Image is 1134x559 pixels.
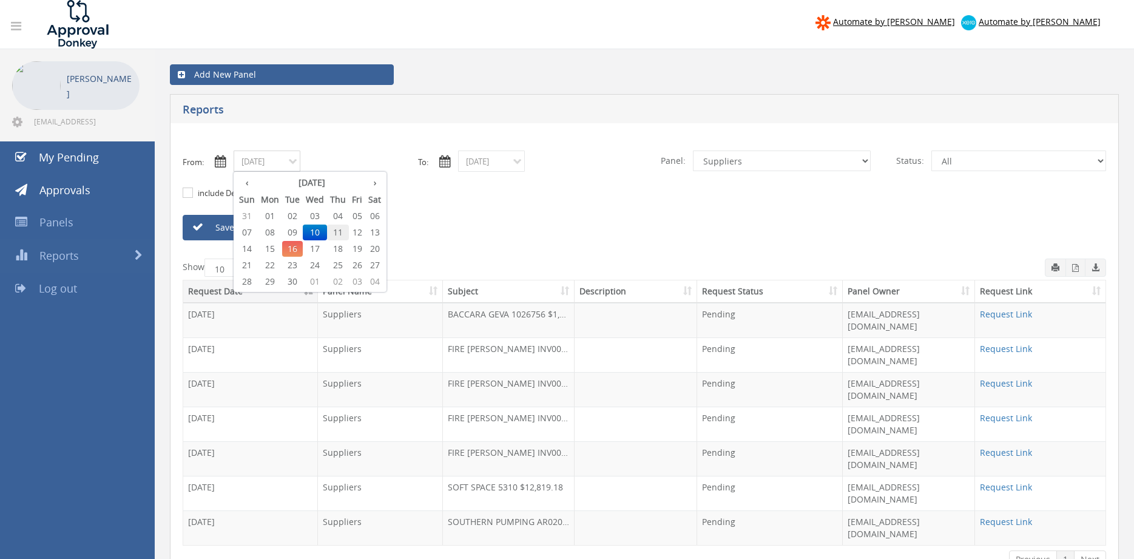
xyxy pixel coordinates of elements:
[282,274,303,290] span: 30
[365,257,384,273] span: 27
[443,510,575,545] td: SOUTHERN PUMPING AR020094 $4,628.93
[349,191,365,208] th: Fri
[843,280,975,303] th: Panel Owner: activate to sort column ascending
[183,303,318,337] td: [DATE]
[236,174,258,191] th: ‹
[980,378,1032,389] a: Request Link
[236,257,258,273] span: 21
[443,303,575,337] td: BACCARA GEVA 1026756 $1,362.90
[349,274,365,290] span: 03
[327,257,349,273] span: 25
[980,447,1032,458] a: Request Link
[843,510,975,545] td: [EMAIL_ADDRESS][DOMAIN_NAME]
[365,208,384,224] span: 06
[349,241,365,257] span: 19
[183,280,318,303] th: Request Date: activate to sort column descending
[318,303,443,337] td: Suppliers
[258,241,282,257] span: 15
[183,104,831,119] h5: Reports
[365,174,384,191] th: ›
[443,280,575,303] th: Subject: activate to sort column ascending
[282,241,303,257] span: 16
[258,274,282,290] span: 29
[183,372,318,407] td: [DATE]
[318,510,443,545] td: Suppliers
[443,372,575,407] td: FIRE [PERSON_NAME] INV000202519 $39.60
[183,476,318,510] td: [DATE]
[327,191,349,208] th: Thu
[183,510,318,545] td: [DATE]
[443,337,575,372] td: FIRE [PERSON_NAME] INV000202517 $39.60
[39,215,73,229] span: Panels
[443,476,575,510] td: SOFT SPACE 5310 $12,819.18
[258,174,365,191] th: [DATE]
[183,337,318,372] td: [DATE]
[697,407,843,441] td: Pending
[39,281,77,296] span: Log out
[236,225,258,240] span: 07
[303,257,327,273] span: 24
[258,208,282,224] span: 01
[282,225,303,240] span: 09
[418,157,428,168] label: To:
[236,241,258,257] span: 14
[815,15,831,30] img: zapier-logomark.png
[980,308,1032,320] a: Request Link
[843,303,975,337] td: [EMAIL_ADDRESS][DOMAIN_NAME]
[349,208,365,224] span: 05
[889,151,931,171] span: Status:
[653,151,693,171] span: Panel:
[327,208,349,224] span: 04
[843,407,975,441] td: [EMAIL_ADDRESS][DOMAIN_NAME]
[39,150,99,164] span: My Pending
[980,412,1032,424] a: Request Link
[365,225,384,240] span: 13
[318,441,443,476] td: Suppliers
[327,274,349,290] span: 02
[975,280,1105,303] th: Request Link: activate to sort column ascending
[979,16,1101,27] span: Automate by [PERSON_NAME]
[318,372,443,407] td: Suppliers
[843,372,975,407] td: [EMAIL_ADDRESS][DOMAIN_NAME]
[258,225,282,240] span: 08
[318,337,443,372] td: Suppliers
[282,257,303,273] span: 23
[961,15,976,30] img: xero-logo.png
[303,274,327,290] span: 01
[183,215,322,240] a: Save
[443,441,575,476] td: FIRE [PERSON_NAME] INV000202519 $39.60
[258,257,282,273] span: 22
[697,510,843,545] td: Pending
[303,208,327,224] span: 03
[327,241,349,257] span: 18
[195,188,267,200] label: include Description
[980,343,1032,354] a: Request Link
[327,225,349,240] span: 11
[236,191,258,208] th: Sun
[697,337,843,372] td: Pending
[303,191,327,208] th: Wed
[236,208,258,224] span: 31
[34,117,137,126] span: [EMAIL_ADDRESS][DOMAIN_NAME]
[39,183,90,197] span: Approvals
[365,191,384,208] th: Sat
[170,64,394,85] a: Add New Panel
[349,257,365,273] span: 26
[303,241,327,257] span: 17
[318,476,443,510] td: Suppliers
[365,241,384,257] span: 20
[183,157,204,168] label: From:
[443,407,575,441] td: FIRE [PERSON_NAME] INV000202518 $39.60
[183,259,278,277] label: Show entries
[980,481,1032,493] a: Request Link
[365,274,384,290] span: 04
[833,16,955,27] span: Automate by [PERSON_NAME]
[349,225,365,240] span: 12
[697,372,843,407] td: Pending
[697,280,843,303] th: Request Status: activate to sort column ascending
[183,407,318,441] td: [DATE]
[236,274,258,290] span: 28
[303,225,327,240] span: 10
[575,280,697,303] th: Description: activate to sort column ascending
[39,248,79,263] span: Reports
